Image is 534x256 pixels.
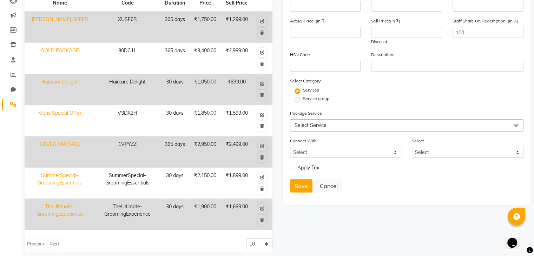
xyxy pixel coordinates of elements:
td: V3DX2H [95,105,160,136]
td: [PERSON_NAME] OFFER [25,11,95,43]
td: ₹3,400.00 [189,43,222,74]
td: ₹1,750.00 [189,11,222,43]
td: TheUltimate-GroomingExperience [25,199,95,230]
td: SummerSpecial-GroomingEssentials [95,168,160,199]
td: TheUltimate-GroomingExperience [95,199,160,230]
iframe: chat widget [505,228,527,249]
td: 30DC1L [95,43,160,74]
td: 365 days [160,43,189,74]
td: 365 days [160,11,189,43]
td: SILVER PACKAGE [25,136,95,168]
td: 30 days [160,105,189,136]
td: ₹899.00 [222,74,252,105]
label: Services [303,87,319,93]
td: Haircare Delight [25,74,95,105]
label: Select [412,138,424,144]
td: ₹1,699.00 [222,199,252,230]
td: XUSE6R [95,11,160,43]
td: ₹1,050.00 [189,74,222,105]
td: ₹1,299.00 [222,11,252,43]
label: HSN Code [290,52,310,58]
td: GOLD PACKAGE [25,43,95,74]
td: Mens Special Offer [25,105,95,136]
td: ₹2,499.00 [222,136,252,168]
label: Description: [371,52,394,58]
td: 30 days [160,74,189,105]
td: ₹2,999.00 [222,43,252,74]
td: ₹1,599.00 [222,105,252,136]
button: Cancel [315,179,342,193]
label: Sell Price:(In ₹) [371,18,400,24]
td: ₹1,850.00 [189,105,222,136]
td: SummerSpecial-GroomingEssentials [25,168,95,199]
span: Apply Tax [297,164,319,171]
td: 30 days [160,168,189,199]
button: Save [290,179,312,193]
label: Service group [303,95,329,102]
label: Select Category: [290,78,322,84]
td: ₹2,950.00 [189,136,222,168]
span: Discount: [371,39,388,44]
span: Select Service [295,122,327,128]
td: Haircare Delight [95,74,160,105]
label: Package Service [290,110,322,116]
td: ₹1,899.00 [222,168,252,199]
td: 1VPYZZ [95,136,160,168]
td: ₹1,900.00 [189,199,222,230]
td: 365 days [160,136,189,168]
label: Staff Share On Redemption :(In %) [453,18,519,24]
td: 30 days [160,199,189,230]
label: Actual Price: (In ₹) [290,18,326,24]
td: ₹2,150.00 [189,168,222,199]
label: Connect With [290,138,317,144]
